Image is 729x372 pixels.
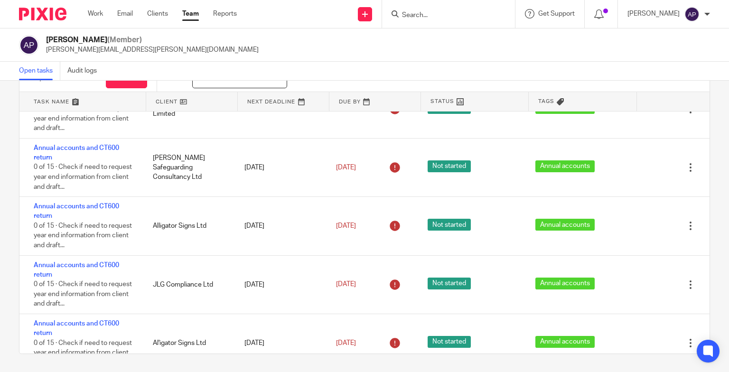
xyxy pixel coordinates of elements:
[538,97,554,105] span: Tags
[34,105,132,131] span: 0 of 15 · Check if need to request year end information from client and draft...
[627,9,680,19] p: [PERSON_NAME]
[67,62,104,80] a: Audit logs
[428,219,471,231] span: Not started
[235,275,327,294] div: [DATE]
[336,223,356,229] span: [DATE]
[46,45,259,55] p: [PERSON_NAME][EMAIL_ADDRESS][PERSON_NAME][DOMAIN_NAME]
[200,74,207,81] span: All
[336,164,356,171] span: [DATE]
[535,219,595,231] span: Annual accounts
[147,9,168,19] a: Clients
[34,164,132,190] span: 0 of 15 · Check if need to request year end information from client and draft...
[182,9,199,19] a: Team
[428,278,471,289] span: Not started
[46,35,259,45] h2: [PERSON_NAME]
[143,275,235,294] div: JLG Compliance Ltd
[235,158,327,177] div: [DATE]
[535,336,595,348] span: Annual accounts
[336,340,356,346] span: [DATE]
[143,149,235,187] div: [PERSON_NAME] Safeguarding Consultancy Ltd
[235,334,327,353] div: [DATE]
[34,320,119,336] a: Annual accounts and CT600 return
[535,160,595,172] span: Annual accounts
[143,334,235,353] div: Al'igator Signs Ltd
[34,203,119,219] a: Annual accounts and CT600 return
[235,216,327,235] div: [DATE]
[19,62,60,80] a: Open tasks
[401,11,486,20] input: Search
[107,36,142,44] span: (Member)
[34,281,132,307] span: 0 of 15 · Check if need to request year end information from client and draft...
[430,97,454,105] span: Status
[143,216,235,235] div: Alligator Signs Ltd
[74,74,87,81] span: (18)
[428,336,471,348] span: Not started
[684,7,700,22] img: svg%3E
[88,9,103,19] a: Work
[34,145,119,161] a: Annual accounts and CT600 return
[34,340,132,366] span: 0 of 15 · Check if need to request year end information from client and draft...
[34,223,132,249] span: 0 of 15 · Check if need to request year end information from client and draft...
[19,8,66,20] img: Pixie
[428,160,471,172] span: Not started
[117,9,133,19] a: Email
[538,10,575,17] span: Get Support
[535,278,595,289] span: Annual accounts
[336,281,356,288] span: [DATE]
[34,262,119,278] a: Annual accounts and CT600 return
[213,9,237,19] a: Reports
[19,35,39,55] img: svg%3E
